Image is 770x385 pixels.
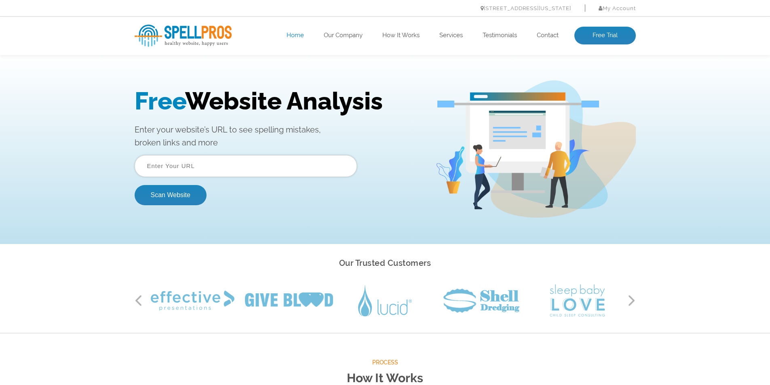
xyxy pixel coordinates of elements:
[135,101,357,123] input: Enter Your URL
[245,292,333,309] img: Give Blood
[135,358,636,368] span: Process
[135,131,207,151] button: Scan Website
[437,47,599,54] img: Free Webiste Analysis
[628,295,636,307] button: Next
[135,256,636,270] h2: Our Trusted Customers
[135,33,423,61] h1: Website Analysis
[443,288,519,313] img: Shell Dredging
[358,285,412,316] img: Lucid
[550,284,605,317] img: Sleep Baby Love
[135,295,143,307] button: Previous
[135,69,423,95] p: Enter your website’s URL to see spelling mistakes, broken links and more
[135,33,185,61] span: Free
[435,26,636,164] img: Free Webiste Analysis
[151,290,234,311] img: Effective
